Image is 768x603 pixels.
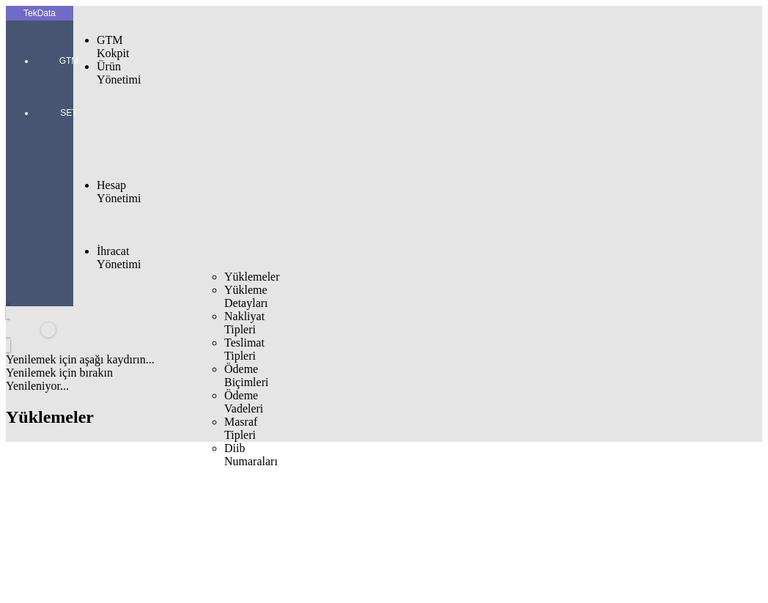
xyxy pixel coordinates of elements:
span: Diib Numaraları [224,442,278,467]
span: Nakliyat Tipleri [224,310,265,336]
span: GTM Kokpit [97,34,129,59]
span: Ödeme Biçimleri [224,363,268,388]
span: Ödeme Vadeleri [224,389,263,415]
span: Yüklemeler [224,270,280,283]
span: Hesap Yönetimi [97,179,141,204]
div: Yenilemek için bırakın [6,366,762,380]
span: Ürün Yönetimi [97,60,141,86]
div: Yenilemek için aşağı kaydırın... [6,353,762,366]
span: Yükleme Detayları [224,284,268,309]
span: SET [47,107,91,119]
span: Masraf Tipleri [224,415,257,441]
span: Teslimat Tipleri [224,336,265,362]
div: Yenileniyor... [6,380,762,393]
span: İhracat Yönetimi [97,245,141,270]
h2: Yüklemeler [6,407,762,427]
div: TekData [6,7,73,19]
